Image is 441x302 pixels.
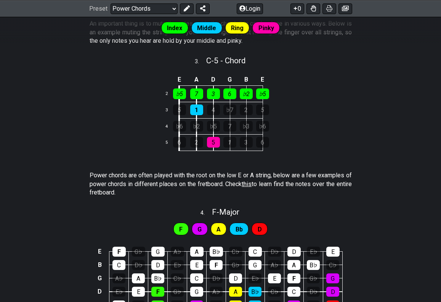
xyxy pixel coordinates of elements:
div: D♭ [307,287,320,297]
div: C♭ [268,287,281,297]
td: 3 [161,102,179,118]
span: Ring [231,22,244,34]
div: C [190,273,203,283]
div: D♭ [132,260,145,270]
div: E [268,273,281,283]
div: G [326,273,339,283]
div: 5 [256,104,269,115]
div: C♭ [326,260,339,270]
span: First enable full edit mode to edit [197,224,202,235]
div: A [229,287,242,297]
div: D [229,273,242,283]
div: 3 [207,88,220,99]
button: Login [237,3,263,14]
div: G♭ [307,273,320,283]
div: A♭ [268,260,281,270]
div: B♭ [307,260,320,270]
div: E♭ [307,247,320,257]
div: E♭ [112,287,125,297]
div: D♭ [210,273,223,283]
td: D [205,73,222,86]
div: F [151,287,164,297]
div: A [132,273,145,283]
div: 4 [207,104,220,115]
div: F [287,273,300,283]
div: E [132,287,145,297]
div: ♭5 [207,121,220,132]
span: Preset [89,5,107,12]
div: ♭6 [173,121,186,132]
div: ♭6 [256,121,269,132]
td: 5 [161,135,179,151]
div: F [112,247,126,257]
td: A [188,73,205,86]
span: First enable full edit mode to edit [258,224,262,235]
span: First enable full edit mode to edit [236,224,243,235]
div: ♭5 [173,88,186,99]
td: B [95,258,104,271]
div: 5 [207,137,220,148]
span: First enable full edit mode to edit [216,224,221,235]
div: ♭3 [240,121,253,132]
div: B♭ [210,247,223,257]
span: Index [167,22,182,34]
div: 3 [240,137,253,148]
button: Create image [338,3,352,14]
span: this [242,180,252,188]
div: D [151,260,164,270]
div: C♭ [171,273,184,283]
div: B♭ [249,287,261,297]
div: 1 [190,104,203,115]
div: G [151,247,165,257]
td: 2 [161,86,179,102]
div: E [326,247,340,257]
div: 6 [223,88,236,99]
div: ♭2 [240,88,253,99]
div: C [287,287,300,297]
div: 2 [190,137,203,148]
div: 5 [173,104,186,115]
div: B♭ [151,273,164,283]
div: E♭ [249,273,261,283]
button: Share Preset [196,3,210,14]
div: C [249,247,262,257]
div: 2 [240,104,253,115]
div: 6 [256,137,269,148]
button: Print [322,3,336,14]
td: D [95,285,104,299]
div: A♭ [112,273,125,283]
div: C [112,260,125,270]
div: 7 [190,88,203,99]
td: 4 [161,118,179,135]
p: Power chords are often played with the root on the low E or A string, below are a few examples of... [90,171,352,197]
td: G [95,271,104,285]
div: ♭2 [190,121,203,132]
div: E [190,260,203,270]
td: B [238,73,254,86]
div: 7 [223,121,236,132]
td: G [221,73,238,86]
button: Toggle Dexterity for all fretkits [306,3,320,14]
div: G [249,260,261,270]
div: G♭ [171,287,184,297]
button: Edit Preset [180,3,194,14]
div: ♭7 [223,104,236,115]
div: G♭ [132,247,145,257]
div: G♭ [229,260,242,270]
div: G [190,287,203,297]
div: E♭ [171,260,184,270]
span: F - Major [212,207,239,217]
td: E [254,73,271,86]
td: E [171,73,188,86]
div: 1 [223,137,236,148]
button: 0 [290,3,304,14]
span: Middle [197,22,216,34]
td: E [95,245,104,258]
div: F [210,260,223,270]
div: ♭5 [256,88,269,99]
select: Preset [111,3,178,14]
span: 4 . [200,209,212,217]
div: A♭ [210,287,223,297]
span: 3 . [195,58,206,66]
div: D [287,247,301,257]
